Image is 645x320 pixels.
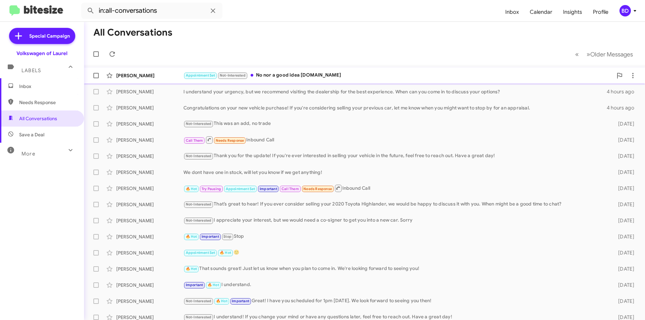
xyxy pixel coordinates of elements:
span: Try Pausing [202,187,221,191]
span: Not-Interested [186,122,212,126]
div: [PERSON_NAME] [116,298,183,305]
div: [PERSON_NAME] [116,137,183,143]
span: « [575,50,579,58]
span: Not-Interested [186,315,212,319]
span: 🔥 Hot [220,250,231,255]
div: I appreciate your interest, but we would need a co-signer to get you into a new car. Sorry [183,217,607,224]
a: Inbox [500,2,524,22]
div: [PERSON_NAME] [116,266,183,272]
span: 🔥 Hot [186,234,197,239]
div: Congratulations on your new vehicle purchase! If you're considering selling your previous car, le... [183,104,607,111]
div: [PERSON_NAME] [116,153,183,159]
span: Save a Deal [19,131,44,138]
div: [DATE] [607,201,640,208]
div: [DATE] [607,282,640,288]
div: [PERSON_NAME] [116,185,183,192]
span: 🔥 Hot [186,267,197,271]
div: [PERSON_NAME] [116,72,183,79]
div: Great! I have you scheduled for 1pm [DATE]. We look forward to seeing you then! [183,297,607,305]
div: [PERSON_NAME] [116,121,183,127]
span: Important [260,187,277,191]
span: Labels [21,67,41,74]
span: Not-Interested [186,154,212,158]
a: Insights [558,2,588,22]
div: That sounds great! Just let us know when you plan to come in. We're looking forward to seeing you! [183,265,607,273]
input: Search [81,3,222,19]
div: BD [619,5,631,16]
div: [DATE] [607,185,640,192]
span: All Conversations [19,115,57,122]
div: [PERSON_NAME] [116,282,183,288]
a: Special Campaign [9,28,75,44]
nav: Page navigation example [571,47,637,61]
span: Not-Interested [186,218,212,223]
span: Needs Response [19,99,76,106]
span: Older Messages [590,51,633,58]
div: I understand your urgency, but we recommend visiting the dealership for the best experience. When... [183,88,607,95]
button: BD [614,5,638,16]
div: [DATE] [607,233,640,240]
div: Thank you for the update! If you're ever interested in selling your vehicle in the future, feel f... [183,152,607,160]
span: Needs Response [303,187,332,191]
span: Not-Interested [186,299,212,303]
span: Not-Interested [186,202,212,207]
div: [PERSON_NAME] [116,201,183,208]
div: That’s great to hear! If you ever consider selling your 2020 Toyota Highlander, we would be happy... [183,200,607,208]
div: [DATE] [607,137,640,143]
span: Call Them [282,187,299,191]
span: Appointment Set [226,187,255,191]
div: This was an add, no trade [183,120,607,128]
div: [PERSON_NAME] [116,249,183,256]
div: [DATE] [607,217,640,224]
a: Calendar [524,2,558,22]
div: Inbound Call [183,136,607,144]
div: Volkswagen of Laurel [16,50,68,57]
span: Special Campaign [29,33,70,39]
div: [DATE] [607,169,640,176]
span: Appointment Set [186,73,215,78]
div: Stop [183,233,607,240]
span: Inbox [19,83,76,90]
div: [PERSON_NAME] [116,104,183,111]
div: 4 hours ago [607,104,640,111]
div: [DATE] [607,249,640,256]
div: [DATE] [607,121,640,127]
div: [DATE] [607,298,640,305]
h1: All Conversations [93,27,172,38]
span: Call Them [186,138,203,143]
span: Not-Interested [220,73,246,78]
div: 🙂 [183,249,607,257]
span: Important [232,299,249,303]
div: Inbound Call [183,184,607,192]
div: [PERSON_NAME] [116,233,183,240]
button: Next [583,47,637,61]
div: No nor a good idea [DOMAIN_NAME] [183,72,613,79]
div: [PERSON_NAME] [116,169,183,176]
span: Important [186,283,203,287]
span: Stop [223,234,231,239]
div: [DATE] [607,266,640,272]
span: Appointment Set [186,250,215,255]
div: [DATE] [607,153,640,159]
span: Important [202,234,219,239]
button: Previous [571,47,583,61]
div: I understand. [183,281,607,289]
span: Needs Response [216,138,244,143]
div: [PERSON_NAME] [116,217,183,224]
div: We dont have one in stock, will let you know if we get anything! [183,169,607,176]
span: 🔥 Hot [186,187,197,191]
span: 🔥 Hot [216,299,227,303]
div: [PERSON_NAME] [116,88,183,95]
a: Profile [588,2,614,22]
div: 4 hours ago [607,88,640,95]
span: 🔥 Hot [208,283,219,287]
span: » [587,50,590,58]
span: More [21,151,35,157]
